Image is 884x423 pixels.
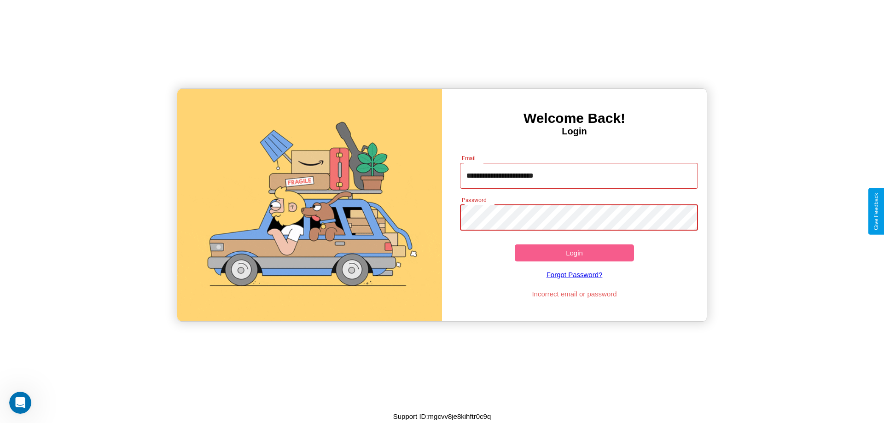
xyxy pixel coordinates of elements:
div: Give Feedback [873,193,879,230]
a: Forgot Password? [455,261,694,288]
label: Password [462,196,486,204]
img: gif [177,89,442,321]
h4: Login [442,126,707,137]
button: Login [515,244,634,261]
p: Support ID: mgcvv8je8kihftr0c9q [393,410,491,423]
label: Email [462,154,476,162]
p: Incorrect email or password [455,288,694,300]
h3: Welcome Back! [442,110,707,126]
iframe: Intercom live chat [9,392,31,414]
